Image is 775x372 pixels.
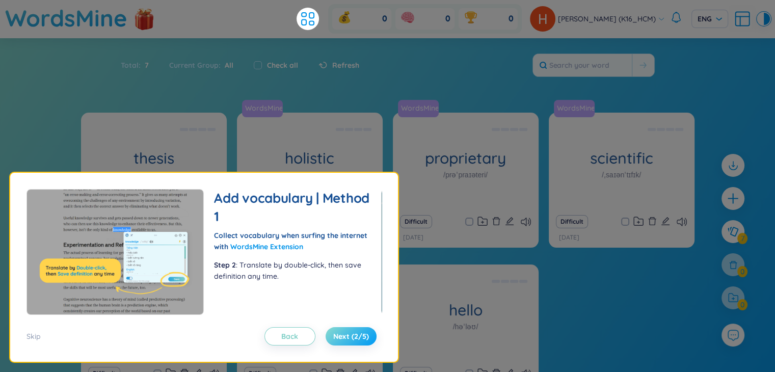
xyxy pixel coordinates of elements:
[554,100,599,117] a: WordsMine
[505,215,514,229] button: edit
[453,321,478,332] h1: /həˈləʊ/
[267,60,298,71] label: Check all
[214,189,371,226] h2: Add vocabulary | Method 1
[134,4,154,35] img: flashSalesIcon.a7f4f837.png
[698,14,722,24] span: ENG
[393,149,539,167] h1: proprietary
[549,149,694,167] h1: scientific
[533,54,632,76] input: Search your word
[214,259,371,282] p: : Translate by double-click, then save definition any time.
[559,233,579,243] p: [DATE]
[214,260,236,270] b: Step 2
[281,331,298,341] span: Back
[26,331,41,342] div: Skip
[530,6,558,32] a: avatar
[509,13,514,24] span: 0
[230,242,303,251] a: WordsMine Extension
[242,100,287,117] a: WordsMine
[661,215,670,229] button: edit
[530,6,555,32] img: avatar
[648,215,657,229] button: delete
[445,13,450,24] span: 0
[505,217,514,226] span: edit
[443,169,488,180] h1: /prəˈpraɪəteri/
[661,217,670,226] span: edit
[648,217,657,226] span: delete
[332,60,359,71] span: Refresh
[403,233,423,243] p: [DATE]
[237,149,383,167] h1: holistic
[141,60,149,71] span: 7
[492,217,501,226] span: delete
[397,103,440,113] a: WordsMine
[492,215,501,229] button: delete
[221,61,233,70] span: All
[400,215,432,228] button: Difficult
[393,301,539,319] h1: hello
[382,13,387,24] span: 0
[81,149,227,167] h1: thesis
[214,230,371,252] div: Collect vocabulary when surfing the internet with
[121,55,159,76] div: Total :
[602,169,641,180] h1: /ˌsaɪənˈtɪfɪk/
[142,169,166,180] h1: /ˈθiːsɪs/
[159,55,244,76] div: Current Group :
[292,169,327,180] h1: /həʊˈlɪstɪk/
[556,215,588,228] button: Difficult
[241,103,284,113] a: WordsMine
[398,100,443,117] a: WordsMine
[264,327,315,346] button: Back
[727,192,739,205] span: plus
[553,103,596,113] a: WordsMine
[326,327,377,346] button: Next (2/5)
[333,331,369,341] span: Next (2/5)
[558,13,656,24] span: [PERSON_NAME] (K16_HCM)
